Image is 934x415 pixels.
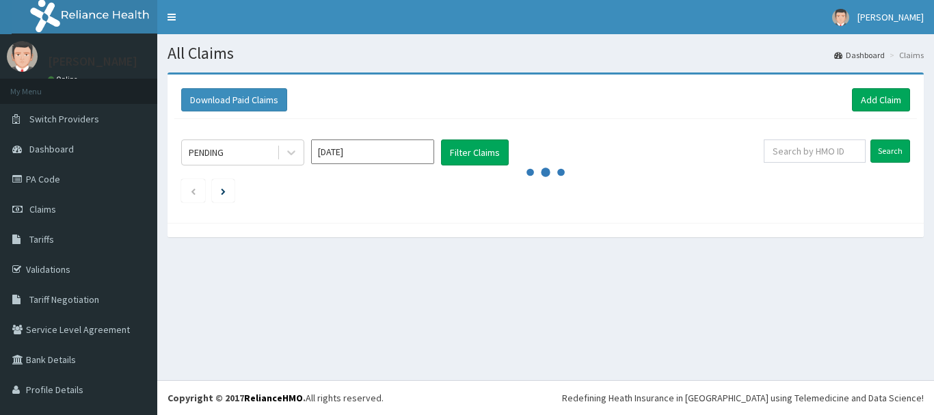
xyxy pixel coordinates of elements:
[525,152,566,193] svg: audio-loading
[311,139,434,164] input: Select Month and Year
[29,143,74,155] span: Dashboard
[857,11,924,23] span: [PERSON_NAME]
[48,75,81,84] a: Online
[29,203,56,215] span: Claims
[157,380,934,415] footer: All rights reserved.
[834,49,885,61] a: Dashboard
[168,44,924,62] h1: All Claims
[29,233,54,245] span: Tariffs
[189,146,224,159] div: PENDING
[870,139,910,163] input: Search
[48,55,137,68] p: [PERSON_NAME]
[562,391,924,405] div: Redefining Heath Insurance in [GEOGRAPHIC_DATA] using Telemedicine and Data Science!
[168,392,306,404] strong: Copyright © 2017 .
[886,49,924,61] li: Claims
[244,392,303,404] a: RelianceHMO
[190,185,196,197] a: Previous page
[29,113,99,125] span: Switch Providers
[764,139,866,163] input: Search by HMO ID
[181,88,287,111] button: Download Paid Claims
[852,88,910,111] a: Add Claim
[832,9,849,26] img: User Image
[221,185,226,197] a: Next page
[7,41,38,72] img: User Image
[29,293,99,306] span: Tariff Negotiation
[441,139,509,165] button: Filter Claims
